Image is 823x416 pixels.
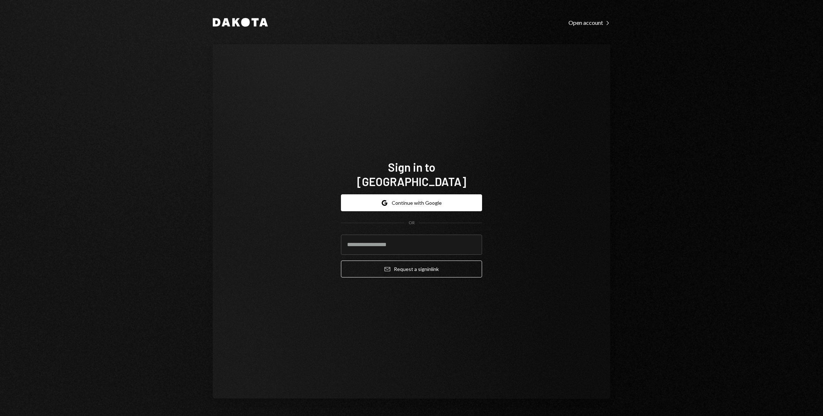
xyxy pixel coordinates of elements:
button: Continue with Google [341,194,482,211]
h1: Sign in to [GEOGRAPHIC_DATA] [341,160,482,189]
div: OR [409,220,415,226]
div: Open account [568,19,610,26]
button: Request a signinlink [341,261,482,277]
a: Open account [568,18,610,26]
